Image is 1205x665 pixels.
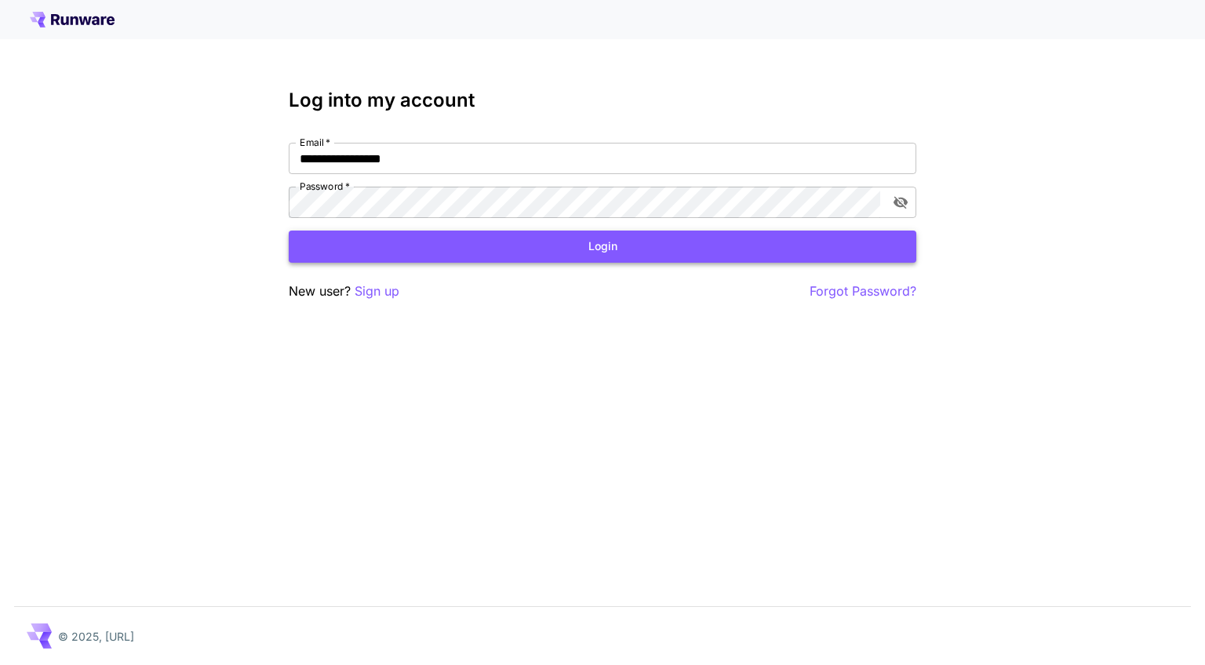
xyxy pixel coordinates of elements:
[300,136,330,149] label: Email
[886,188,915,216] button: toggle password visibility
[58,628,134,645] p: © 2025, [URL]
[355,282,399,301] button: Sign up
[300,180,350,193] label: Password
[289,89,916,111] h3: Log into my account
[289,282,399,301] p: New user?
[289,231,916,263] button: Login
[810,282,916,301] button: Forgot Password?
